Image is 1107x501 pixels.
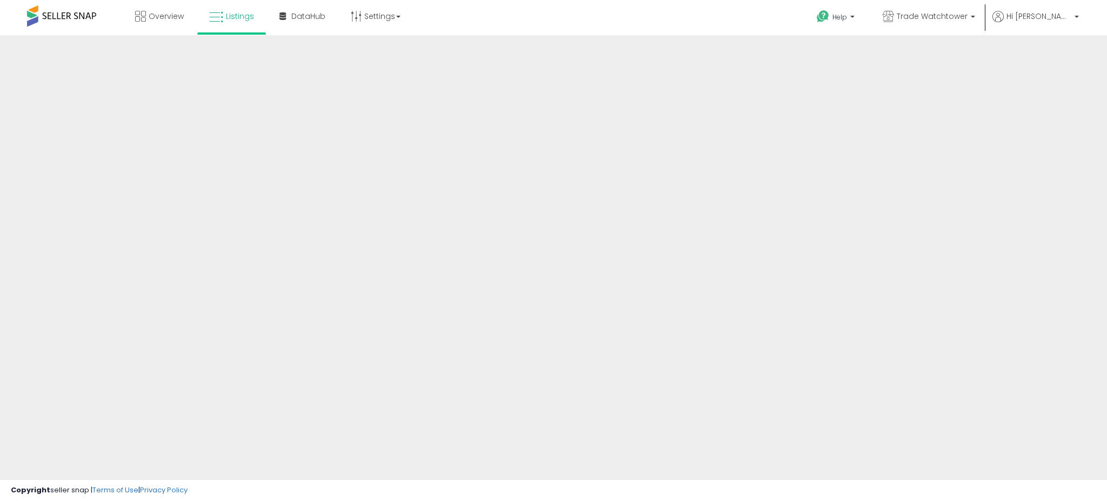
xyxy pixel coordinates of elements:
a: Help [808,2,865,35]
a: Hi [PERSON_NAME] [992,11,1079,35]
span: Trade Watchtower [897,11,968,22]
span: Hi [PERSON_NAME] [1006,11,1071,22]
span: Overview [149,11,184,22]
i: Get Help [816,10,830,23]
span: Help [832,12,847,22]
span: DataHub [291,11,325,22]
span: Listings [226,11,254,22]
